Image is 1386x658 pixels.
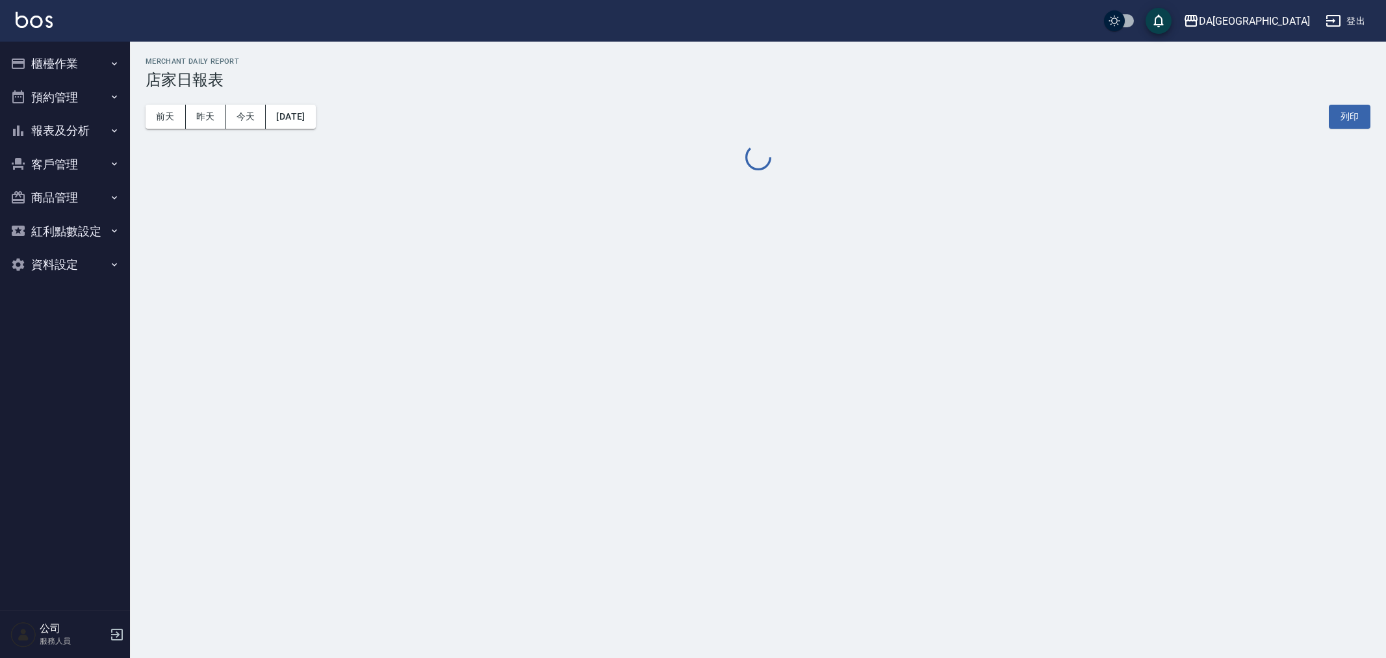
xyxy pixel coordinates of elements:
[10,622,36,648] img: Person
[1199,13,1310,29] div: DA[GEOGRAPHIC_DATA]
[1329,105,1370,129] button: 列印
[40,622,106,635] h5: 公司
[186,105,226,129] button: 昨天
[1320,9,1370,33] button: 登出
[5,181,125,215] button: 商品管理
[5,148,125,181] button: 客戶管理
[5,215,125,248] button: 紅利點數設定
[146,57,1370,66] h2: Merchant Daily Report
[1146,8,1172,34] button: save
[1178,8,1315,34] button: DA[GEOGRAPHIC_DATA]
[146,105,186,129] button: 前天
[5,248,125,282] button: 資料設定
[226,105,266,129] button: 今天
[16,12,53,28] img: Logo
[5,81,125,114] button: 預約管理
[5,114,125,148] button: 報表及分析
[40,635,106,647] p: 服務人員
[146,71,1370,89] h3: 店家日報表
[5,47,125,81] button: 櫃檯作業
[266,105,315,129] button: [DATE]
